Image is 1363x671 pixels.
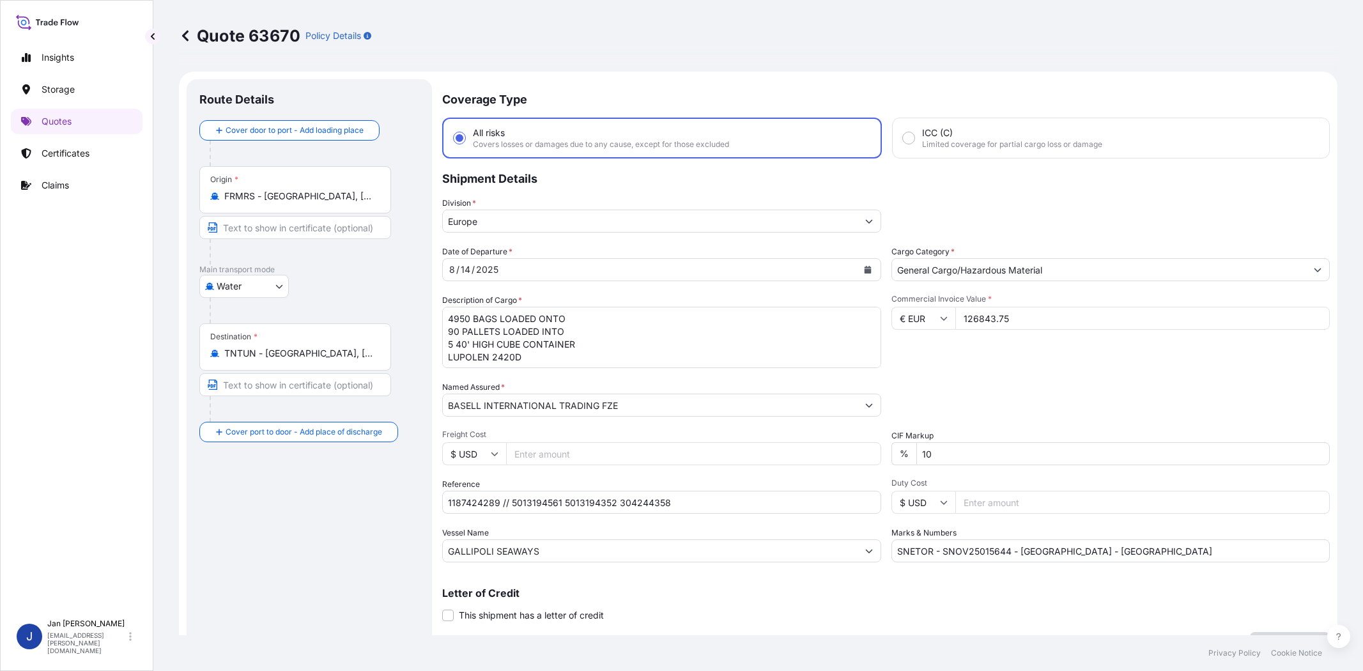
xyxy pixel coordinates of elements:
[891,527,957,539] label: Marks & Numbers
[224,347,375,360] input: Destination
[42,179,69,192] p: Claims
[224,190,375,203] input: Origin
[443,394,858,417] input: Full name
[442,245,512,258] span: Date of Departure
[443,210,858,233] input: Type to search division
[891,245,955,258] label: Cargo Category
[903,132,914,144] input: ICC (C)Limited coverage for partial cargo loss or damage
[892,258,1307,281] input: Select a commodity type
[459,262,472,277] div: day,
[442,307,881,368] textarea: 4950 BAGS LOADED ONTO 90 PALLETS LOADED INTO 5 40' HIGH CUBE CONTAINER LUPOLEN 2420D
[891,442,916,465] div: %
[11,109,142,134] a: Quotes
[226,124,364,137] span: Cover door to port - Add loading place
[42,147,89,160] p: Certificates
[891,478,1330,488] span: Duty Cost
[442,79,1330,118] p: Coverage Type
[11,77,142,102] a: Storage
[442,381,505,394] label: Named Assured
[11,173,142,198] a: Claims
[922,139,1102,150] span: Limited coverage for partial cargo loss or damage
[858,259,878,280] button: Calendar
[442,527,489,539] label: Vessel Name
[475,262,500,277] div: year,
[891,429,934,442] label: CIF Markup
[442,294,522,307] label: Description of Cargo
[42,83,75,96] p: Storage
[179,26,300,46] p: Quote 63670
[456,262,459,277] div: /
[210,174,238,185] div: Origin
[472,262,475,277] div: /
[448,262,456,277] div: month,
[199,265,419,275] p: Main transport mode
[473,127,505,139] span: All risks
[1271,648,1322,658] a: Cookie Notice
[506,442,881,465] input: Enter amount
[891,539,1330,562] input: Number1, number2,...
[916,442,1330,465] input: Enter percentage
[1208,648,1261,658] a: Privacy Policy
[442,478,480,491] label: Reference
[199,216,391,239] input: Text to appear on certificate
[473,139,729,150] span: Covers losses or damages due to any cause, except for those excluded
[199,373,391,396] input: Text to appear on certificate
[210,332,258,342] div: Destination
[26,630,33,643] span: J
[42,51,74,64] p: Insights
[922,127,953,139] span: ICC (C)
[199,275,289,298] button: Select transport
[217,280,242,293] span: Water
[442,158,1330,197] p: Shipment Details
[955,307,1330,330] input: Type amount
[305,29,361,42] p: Policy Details
[955,491,1330,514] input: Enter amount
[1306,258,1329,281] button: Show suggestions
[442,491,881,514] input: Your internal reference
[454,132,465,144] input: All risksCovers losses or damages due to any cause, except for those excluded
[47,631,127,654] p: [EMAIL_ADDRESS][PERSON_NAME][DOMAIN_NAME]
[226,426,382,438] span: Cover port to door - Add place of discharge
[442,588,1330,598] p: Letter of Credit
[1250,632,1330,658] button: Save Changes
[858,539,881,562] button: Show suggestions
[858,210,881,233] button: Show suggestions
[442,197,476,210] label: Division
[858,394,881,417] button: Show suggestions
[442,429,881,440] span: Freight Cost
[891,294,1330,304] span: Commercial Invoice Value
[1162,632,1250,658] button: Cancel Changes
[199,92,274,107] p: Route Details
[459,609,604,622] span: This shipment has a letter of credit
[42,115,72,128] p: Quotes
[443,539,858,562] input: Type to search vessel name or IMO
[199,120,380,141] button: Cover door to port - Add loading place
[11,141,142,166] a: Certificates
[199,422,398,442] button: Cover port to door - Add place of discharge
[11,45,142,70] a: Insights
[47,619,127,629] p: Jan [PERSON_NAME]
